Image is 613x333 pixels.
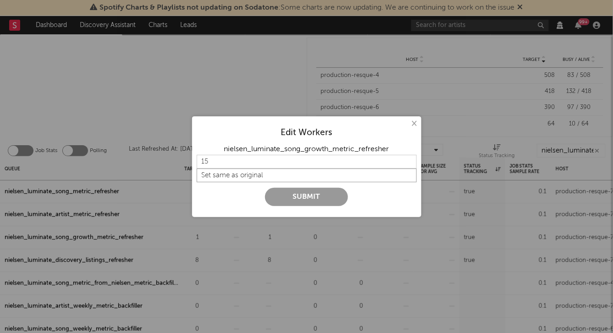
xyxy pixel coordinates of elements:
[197,144,417,155] div: nielsen_luminate_song_growth_metric_refresher
[197,155,417,169] input: Target
[409,119,419,129] button: ×
[265,188,348,206] button: Submit
[197,127,417,138] div: Edit Workers
[197,169,417,182] input: Message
